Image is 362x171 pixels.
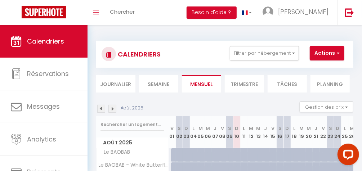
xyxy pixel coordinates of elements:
th: 15 [269,116,277,148]
th: 24 [334,116,341,148]
li: Trimestre [225,75,264,93]
abbr: V [271,125,274,132]
abbr: M [300,125,304,132]
th: 23 [327,116,334,148]
abbr: V [221,125,224,132]
th: 19 [298,116,305,148]
p: Août 2025 [121,105,143,112]
abbr: M [206,125,210,132]
img: logout [345,8,354,17]
abbr: S [178,125,181,132]
th: 06 [205,116,212,148]
th: 26 [349,116,356,148]
abbr: D [235,125,239,132]
th: 17 [284,116,291,148]
th: 07 [212,116,219,148]
th: 16 [277,116,284,148]
th: 01 [169,116,176,148]
span: [PERSON_NAME] [278,7,329,16]
th: 11 [241,116,248,148]
span: Analytics [27,135,56,144]
abbr: M [256,125,261,132]
li: Journalier [96,75,135,93]
abbr: L [294,125,296,132]
th: 25 [341,116,349,148]
span: Réservations [27,69,69,78]
abbr: D [336,125,340,132]
abbr: M [249,125,254,132]
th: 21 [313,116,320,148]
abbr: S [228,125,231,132]
input: Rechercher un logement... [100,118,164,131]
th: 22 [320,116,327,148]
span: Chercher [110,8,135,15]
li: Tâches [268,75,307,93]
iframe: LiveChat chat widget [332,141,362,171]
abbr: J [264,125,267,132]
li: Semaine [139,75,178,93]
th: 05 [197,116,205,148]
abbr: D [185,125,188,132]
li: Planning [310,75,350,93]
button: Gestion des prix [300,102,353,112]
h3: CALENDRIERS [116,46,161,62]
abbr: J [315,125,318,132]
th: 08 [219,116,226,148]
span: Calendriers [27,37,64,46]
th: 13 [255,116,262,148]
abbr: J [214,125,217,132]
th: 02 [176,116,183,148]
th: 18 [291,116,298,148]
img: ... [263,6,273,17]
abbr: M [350,125,354,132]
abbr: M [199,125,203,132]
th: 04 [190,116,197,148]
th: 12 [248,116,255,148]
img: Super Booking [22,6,66,18]
abbr: L [243,125,245,132]
span: Le BAOBAB - White Butterfly Hotels - [GEOGRAPHIC_DATA] [98,162,170,168]
button: Besoin d'aide ? [187,6,237,19]
abbr: S [278,125,282,132]
abbr: V [170,125,174,132]
th: 10 [233,116,241,148]
span: Messages [27,102,60,111]
span: Le BAOBAB [98,148,132,156]
abbr: S [329,125,332,132]
button: Filtrer par hébergement [230,46,299,60]
abbr: L [193,125,195,132]
li: Mensuel [182,75,221,93]
abbr: D [286,125,289,132]
th: 09 [226,116,233,148]
span: Août 2025 [97,138,168,148]
th: 20 [305,116,313,148]
th: 14 [262,116,269,148]
abbr: M [307,125,311,132]
th: 03 [183,116,190,148]
abbr: V [322,125,325,132]
abbr: L [344,125,346,132]
button: Actions [310,46,344,60]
